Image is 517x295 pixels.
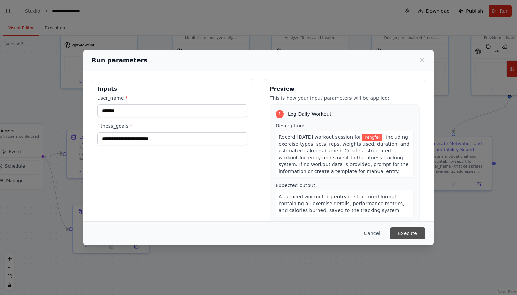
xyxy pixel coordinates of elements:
p: This is how your input parameters will be applied: [270,95,420,101]
label: fitness_goals [97,123,247,130]
h3: Preview [270,85,420,93]
span: Variable: user_name [362,134,382,141]
span: Expected output: [276,183,317,188]
span: Description: [276,123,304,128]
label: user_name [97,95,247,101]
button: Execute [390,227,425,239]
h3: Inputs [97,85,247,93]
h2: Run parameters [92,56,147,65]
span: Log Daily Workout [288,111,331,118]
span: Record [DATE] workout session for [279,134,361,140]
span: A detailed workout log entry in structured format containing all exercise details, performance me... [279,194,405,213]
button: Cancel [359,227,386,239]
div: 1 [276,110,284,118]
